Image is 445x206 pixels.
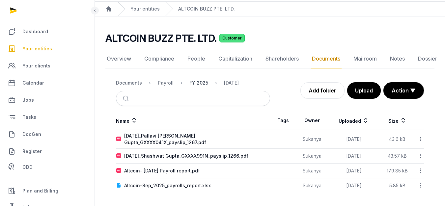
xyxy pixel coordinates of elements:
[389,49,406,68] a: Notes
[143,49,176,68] a: Compliance
[219,34,245,42] span: Customer
[116,168,122,173] img: pdf.svg
[158,80,174,86] div: Payroll
[5,183,89,199] a: Plan and Billing
[189,80,208,86] div: FY 2025
[346,183,362,188] span: [DATE]
[105,49,132,68] a: Overview
[130,6,160,12] a: Your entities
[346,153,362,159] span: [DATE]
[22,28,48,36] span: Dashboard
[311,49,342,68] a: Documents
[105,32,217,44] h2: ALTCOIN BUZZ PTE. LTD.
[116,153,122,159] img: pdf.svg
[380,178,415,193] td: 5.85 kB
[116,80,142,86] div: Documents
[22,62,50,70] span: Your clients
[300,82,345,99] a: Add folder
[22,163,33,171] span: CDD
[22,45,52,53] span: Your entities
[296,111,328,130] th: Owner
[5,41,89,57] a: Your entities
[264,49,300,68] a: Shareholders
[5,24,89,39] a: Dashboard
[296,149,328,164] td: Sukanya
[5,58,89,74] a: Your clients
[124,153,248,159] div: [DATE]_Shashwat Gupta_GXXXX991N_payslip_1266.pdf
[105,49,434,68] nav: Tabs
[124,167,200,174] div: Altcoin- [DATE] Payroll report.pdf
[296,130,328,149] td: Sukanya
[5,126,89,142] a: DocGen
[95,2,445,16] nav: Breadcrumb
[384,83,424,98] button: Action ▼
[124,182,211,189] div: Altcoin-Sep_2025_payrolls_report.xlsx
[22,130,41,138] span: DocGen
[296,164,328,178] td: Sukanya
[186,49,207,68] a: People
[178,6,235,12] a: ALTCOIN BUZZ PTE. LTD.
[5,109,89,125] a: Tasks
[352,49,378,68] a: Mailroom
[5,92,89,108] a: Jobs
[124,133,270,146] div: [DATE]_Pallavi [PERSON_NAME] Gupta_GXXXX041X_payslip_1267.pdf
[119,91,134,106] button: Submit
[380,111,415,130] th: Size
[5,75,89,91] a: Calendar
[417,49,438,68] a: Dossier
[116,75,270,91] nav: Breadcrumb
[328,111,380,130] th: Uploaded
[217,49,254,68] a: Capitalization
[346,168,362,173] span: [DATE]
[5,143,89,159] a: Register
[116,137,122,142] img: pdf.svg
[296,178,328,193] td: Sukanya
[346,136,362,142] span: [DATE]
[347,82,381,99] button: Upload
[116,183,122,188] img: document.svg
[380,164,415,178] td: 179.85 kB
[22,187,58,195] span: Plan and Billing
[5,161,89,174] a: CDD
[22,113,36,121] span: Tasks
[22,96,34,104] span: Jobs
[380,130,415,149] td: 43.6 kB
[380,149,415,164] td: 43.57 kB
[116,111,270,130] th: Name
[22,147,42,155] span: Register
[22,79,44,87] span: Calendar
[270,111,296,130] th: Tags
[224,80,239,86] div: [DATE]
